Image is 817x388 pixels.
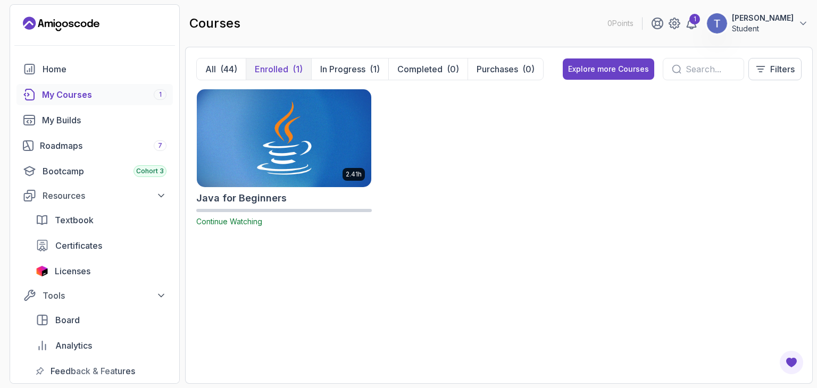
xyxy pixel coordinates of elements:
[346,170,362,179] p: 2.41h
[55,339,92,352] span: Analytics
[196,191,287,206] h2: Java for Beginners
[158,141,162,150] span: 7
[246,58,311,80] button: Enrolled(1)
[29,309,173,331] a: board
[16,161,173,182] a: bootcamp
[51,365,135,377] span: Feedback & Features
[43,165,166,178] div: Bootcamp
[748,58,802,80] button: Filters
[707,13,727,33] img: user profile image
[522,63,535,75] div: (0)
[159,90,162,99] span: 1
[55,265,90,277] span: Licenses
[136,167,164,175] span: Cohort 3
[196,217,262,226] span: Continue Watching
[447,63,459,75] div: (0)
[397,63,443,75] p: Completed
[607,18,633,29] p: 0 Points
[55,239,102,252] span: Certificates
[477,63,518,75] p: Purchases
[42,114,166,126] div: My Builds
[193,87,376,189] img: Java for Beginners card
[16,135,173,156] a: roadmaps
[197,58,246,80] button: All(44)
[779,350,804,375] button: Open Feedback Button
[220,63,237,75] div: (44)
[205,63,216,75] p: All
[40,139,166,152] div: Roadmaps
[29,335,173,356] a: analytics
[293,63,303,75] div: (1)
[16,109,173,131] a: builds
[563,58,654,80] button: Explore more Courses
[732,23,794,34] p: Student
[43,289,166,302] div: Tools
[189,15,240,32] h2: courses
[29,209,173,231] a: textbook
[55,314,80,326] span: Board
[23,15,99,32] a: Landing page
[55,214,94,226] span: Textbook
[685,17,698,30] a: 1
[388,58,468,80] button: Completed(0)
[689,14,700,24] div: 1
[36,266,48,276] img: jetbrains icon
[568,64,649,74] div: Explore more Courses
[370,63,380,75] div: (1)
[732,13,794,23] p: [PERSON_NAME]
[43,63,166,75] div: Home
[686,63,735,75] input: Search...
[16,58,173,80] a: home
[29,235,173,256] a: certificates
[706,13,808,34] button: user profile image[PERSON_NAME]Student
[43,189,166,202] div: Resources
[16,286,173,305] button: Tools
[29,360,173,382] a: feedback
[320,63,365,75] p: In Progress
[42,88,166,101] div: My Courses
[16,84,173,105] a: courses
[16,186,173,205] button: Resources
[770,63,795,75] p: Filters
[255,63,288,75] p: Enrolled
[311,58,388,80] button: In Progress(1)
[29,260,173,282] a: licenses
[468,58,543,80] button: Purchases(0)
